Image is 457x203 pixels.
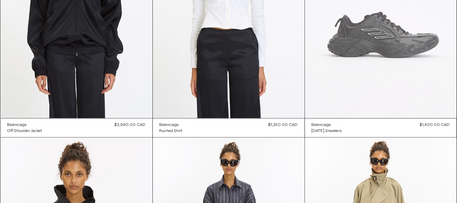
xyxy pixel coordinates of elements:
a: Balenciaga [7,122,42,128]
a: Ruched Shirt [159,128,183,134]
div: Balenciaga [312,122,331,128]
div: $1,350.00 CAD [269,122,298,128]
a: Off Shoulder Jacket [7,128,42,134]
div: $1,400.00 CAD [420,122,450,128]
div: Balenciaga [7,122,27,128]
a: [DATE] Sneakers [312,128,342,134]
div: Balenciaga [159,122,179,128]
div: $3,990.00 CAD [115,122,146,128]
a: Balenciaga [312,122,342,128]
a: Balenciaga [159,122,183,128]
